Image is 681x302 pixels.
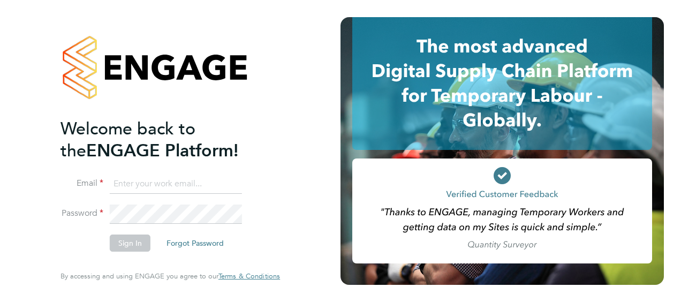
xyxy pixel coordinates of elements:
a: Terms & Conditions [218,272,280,281]
input: Enter your work email... [110,175,242,194]
button: Forgot Password [158,235,232,252]
span: By accessing and using ENGAGE you agree to our [60,271,280,281]
span: Welcome back to the [60,118,195,161]
label: Password [60,208,103,219]
h2: ENGAGE Platform! [60,118,269,162]
button: Sign In [110,235,150,252]
label: Email [60,178,103,189]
